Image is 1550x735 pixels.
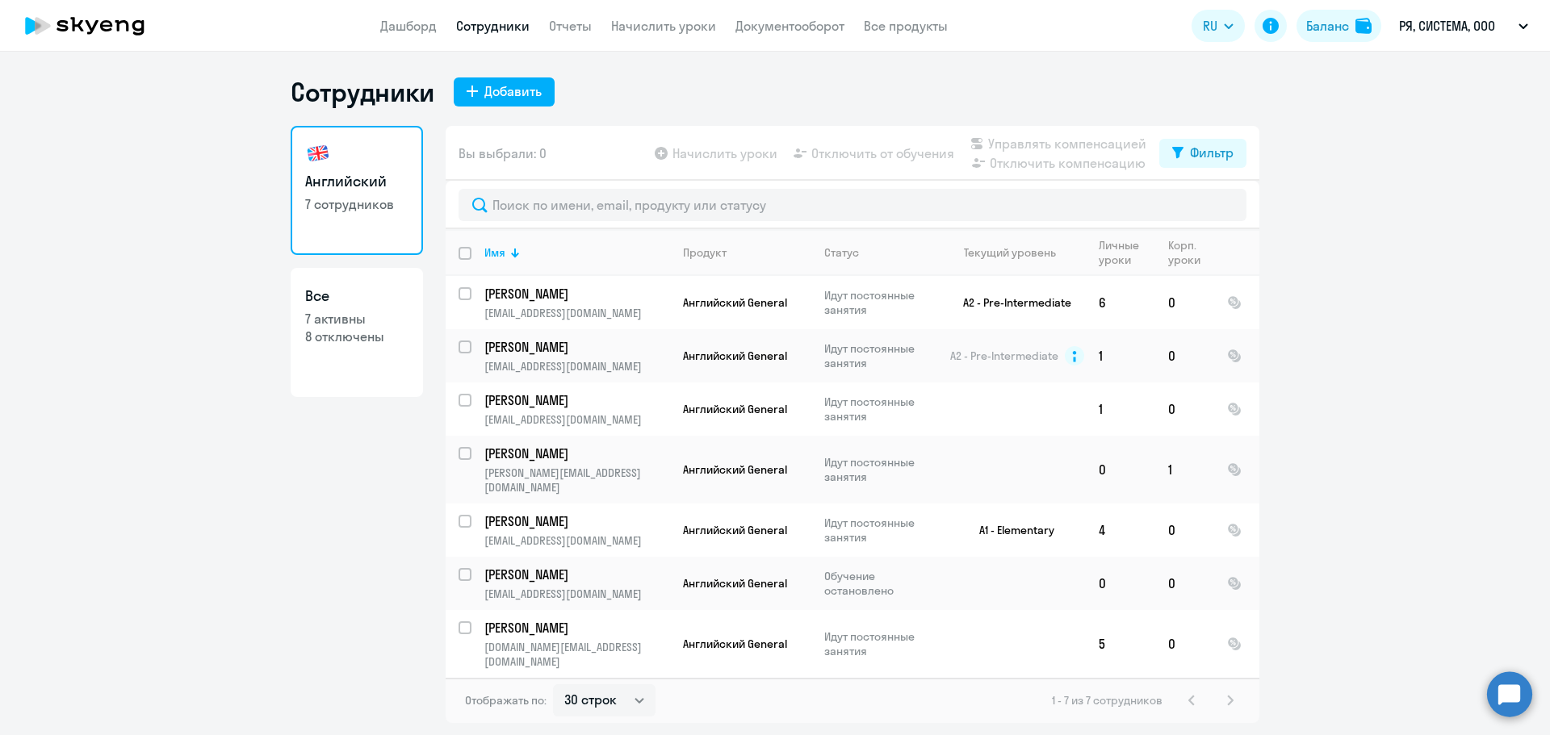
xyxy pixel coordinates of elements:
[484,245,505,260] div: Имя
[1168,238,1213,267] div: Корп. уроки
[1155,382,1214,436] td: 0
[484,566,669,583] a: [PERSON_NAME]
[1168,238,1200,267] div: Корп. уроки
[305,171,408,192] h3: Английский
[1086,436,1155,503] td: 0
[1190,143,1234,162] div: Фильтр
[936,276,1086,329] td: A2 - Pre-Intermediate
[1155,436,1214,503] td: 1
[484,445,669,462] a: [PERSON_NAME]
[1086,382,1155,436] td: 1
[1086,610,1155,678] td: 5
[305,328,408,345] p: 8 отключены
[824,455,935,484] p: Идут постоянные занятия
[1155,610,1214,678] td: 0
[683,245,811,260] div: Продукт
[824,288,935,317] p: Идут постоянные занятия
[484,640,669,669] p: [DOMAIN_NAME][EMAIL_ADDRESS][DOMAIN_NAME]
[1192,10,1245,42] button: RU
[1399,16,1495,35] p: РЯ, СИСТЕМА, ООО
[1155,503,1214,557] td: 0
[1099,238,1140,267] div: Личные уроки
[484,512,667,530] p: [PERSON_NAME]
[824,395,935,424] p: Идут постоянные занятия
[484,338,669,356] a: [PERSON_NAME]
[1306,16,1349,35] div: Баланс
[824,629,935,658] p: Идут постоянные занятия
[824,245,935,260] div: Статус
[484,359,669,374] p: [EMAIL_ADDRESS][DOMAIN_NAME]
[683,245,727,260] div: Продукт
[864,18,948,34] a: Все продукты
[549,18,592,34] a: Отчеты
[949,245,1085,260] div: Текущий уровень
[1203,16,1217,35] span: RU
[484,245,669,260] div: Имя
[1155,329,1214,382] td: 0
[305,286,408,307] h3: Все
[1159,139,1246,168] button: Фильтр
[1086,503,1155,557] td: 4
[484,285,669,303] a: [PERSON_NAME]
[291,268,423,397] a: Все7 активны8 отключены
[484,391,667,409] p: [PERSON_NAME]
[824,569,935,598] p: Обучение остановлено
[824,245,859,260] div: Статус
[1099,238,1154,267] div: Личные уроки
[291,76,434,108] h1: Сотрудники
[484,512,669,530] a: [PERSON_NAME]
[484,587,669,601] p: [EMAIL_ADDRESS][DOMAIN_NAME]
[454,77,555,106] button: Добавить
[456,18,530,34] a: Сотрудники
[1155,276,1214,329] td: 0
[824,341,935,370] p: Идут постоянные занятия
[305,195,408,213] p: 7 сотрудников
[484,466,669,495] p: [PERSON_NAME][EMAIL_ADDRESS][DOMAIN_NAME]
[484,391,669,409] a: [PERSON_NAME]
[1355,18,1372,34] img: balance
[484,338,667,356] p: [PERSON_NAME]
[459,189,1246,221] input: Поиск по имени, email, продукту или статусу
[484,306,669,320] p: [EMAIL_ADDRESS][DOMAIN_NAME]
[735,18,844,34] a: Документооборот
[964,245,1056,260] div: Текущий уровень
[484,619,667,637] p: [PERSON_NAME]
[1155,557,1214,610] td: 0
[1086,276,1155,329] td: 6
[1086,557,1155,610] td: 0
[683,637,787,651] span: Английский General
[1391,6,1536,45] button: РЯ, СИСТЕМА, ООО
[484,412,669,427] p: [EMAIL_ADDRESS][DOMAIN_NAME]
[1297,10,1381,42] button: Балансbalance
[936,503,1086,557] td: A1 - Elementary
[291,126,423,255] a: Английский7 сотрудников
[950,349,1058,363] span: A2 - Pre-Intermediate
[380,18,437,34] a: Дашборд
[484,285,667,303] p: [PERSON_NAME]
[465,693,547,708] span: Отображать по:
[1052,693,1162,708] span: 1 - 7 из 7 сотрудников
[683,295,787,310] span: Английский General
[683,402,787,416] span: Английский General
[484,445,667,462] p: [PERSON_NAME]
[484,566,667,583] p: [PERSON_NAME]
[683,462,787,477] span: Английский General
[1086,329,1155,382] td: 1
[484,533,669,548] p: [EMAIL_ADDRESS][DOMAIN_NAME]
[305,140,331,166] img: english
[459,144,547,163] span: Вы выбрали: 0
[484,619,669,637] a: [PERSON_NAME]
[683,576,787,591] span: Английский General
[611,18,716,34] a: Начислить уроки
[484,81,542,101] div: Добавить
[305,310,408,328] p: 7 активны
[824,516,935,545] p: Идут постоянные занятия
[683,349,787,363] span: Английский General
[683,523,787,537] span: Английский General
